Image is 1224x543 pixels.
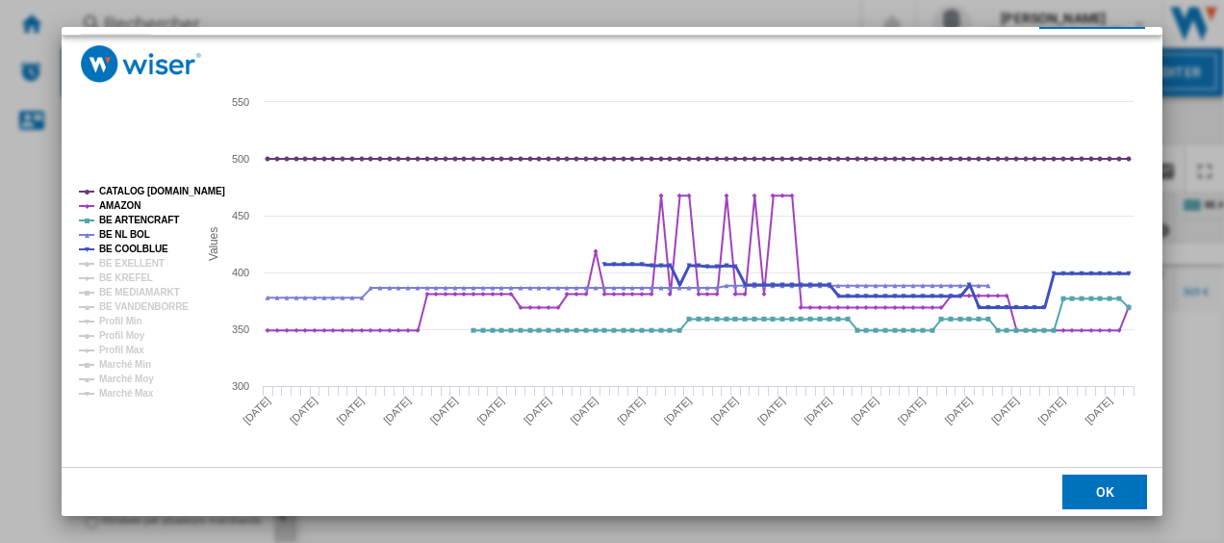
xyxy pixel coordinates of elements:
[755,395,787,427] tspan: [DATE]
[99,287,180,297] tspan: BE MEDIAMARKT
[708,395,740,427] tspan: [DATE]
[99,229,150,240] tspan: BE NL BOL
[232,210,249,221] tspan: 450
[334,395,366,427] tspan: [DATE]
[206,227,219,261] tspan: Values
[474,395,506,427] tspan: [DATE]
[99,244,168,254] tspan: BE COOLBLUE
[1035,395,1067,427] tspan: [DATE]
[99,330,145,341] tspan: Profil Moy
[849,395,880,427] tspan: [DATE]
[99,215,179,225] tspan: BE ARTENCRAFT
[1062,475,1147,509] button: OK
[99,200,140,211] tspan: AMAZON
[99,272,153,283] tspan: BE KREFEL
[1083,395,1114,427] tspan: [DATE]
[522,395,553,427] tspan: [DATE]
[99,345,144,355] tspan: Profil Max
[615,395,647,427] tspan: [DATE]
[232,380,249,392] tspan: 300
[62,27,1163,516] md-dialog: Product popup
[99,186,225,196] tspan: CATALOG [DOMAIN_NAME]
[288,395,319,427] tspan: [DATE]
[232,153,249,165] tspan: 500
[99,374,154,384] tspan: Marché Moy
[99,316,142,326] tspan: Profil Min
[81,45,201,83] img: logo_wiser_300x94.png
[802,395,833,427] tspan: [DATE]
[99,359,151,370] tspan: Marché Min
[232,323,249,335] tspan: 350
[99,301,189,312] tspan: BE VANDENBORRE
[232,267,249,278] tspan: 400
[241,395,272,427] tspan: [DATE]
[381,395,413,427] tspan: [DATE]
[99,388,154,399] tspan: Marché Max
[661,395,693,427] tspan: [DATE]
[232,96,249,108] tspan: 550
[568,395,599,427] tspan: [DATE]
[427,395,459,427] tspan: [DATE]
[99,258,165,269] tspan: BE EXELLENT
[895,395,927,427] tspan: [DATE]
[942,395,974,427] tspan: [DATE]
[989,395,1021,427] tspan: [DATE]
